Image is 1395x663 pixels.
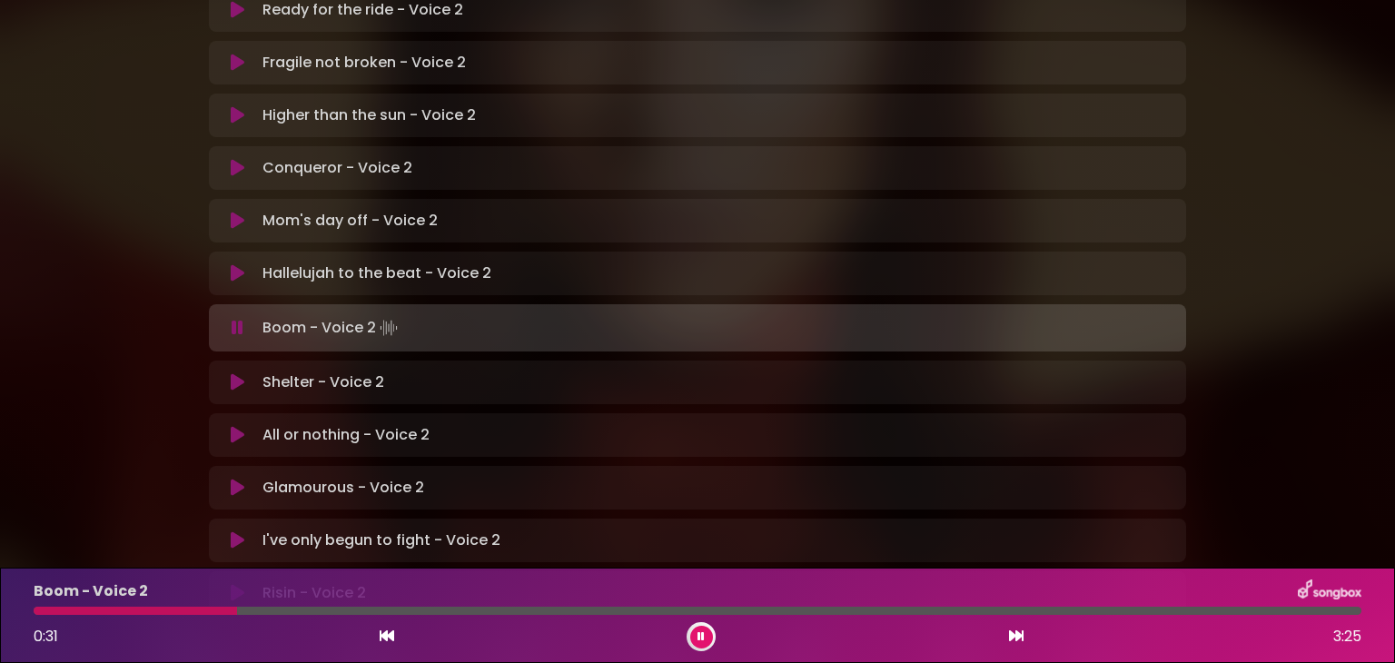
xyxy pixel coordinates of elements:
[262,210,438,232] p: Mom's day off - Voice 2
[34,626,58,647] span: 0:31
[262,529,500,551] p: I've only begun to fight - Voice 2
[1298,579,1361,603] img: songbox-logo-white.png
[262,104,476,126] p: Higher than the sun - Voice 2
[1333,626,1361,648] span: 3:25
[262,424,430,446] p: All or nothing - Voice 2
[262,52,466,74] p: Fragile not broken - Voice 2
[376,315,401,341] img: waveform4.gif
[262,315,401,341] p: Boom - Voice 2
[262,157,412,179] p: Conqueror - Voice 2
[262,262,491,284] p: Hallelujah to the beat - Voice 2
[34,580,148,602] p: Boom - Voice 2
[262,371,384,393] p: Shelter - Voice 2
[262,477,424,499] p: Glamourous - Voice 2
